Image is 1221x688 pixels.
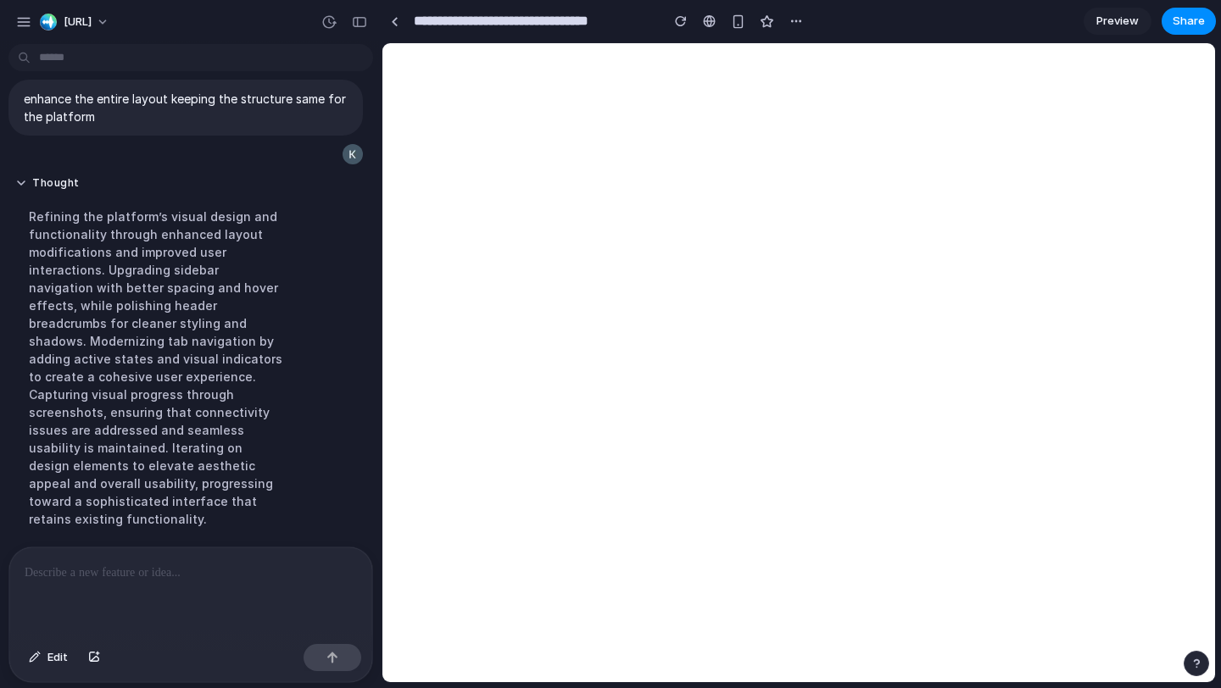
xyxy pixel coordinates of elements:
[47,649,68,666] span: Edit
[1162,8,1216,35] button: Share
[64,14,92,31] span: [URL]
[1173,13,1205,30] span: Share
[24,90,348,125] p: enhance the entire layout keeping the structure same for the platform
[1096,13,1139,30] span: Preview
[33,8,118,36] button: [URL]
[20,644,76,671] button: Edit
[15,197,298,538] div: Refining the platform’s visual design and functionality through enhanced layout modifications and...
[1084,8,1151,35] a: Preview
